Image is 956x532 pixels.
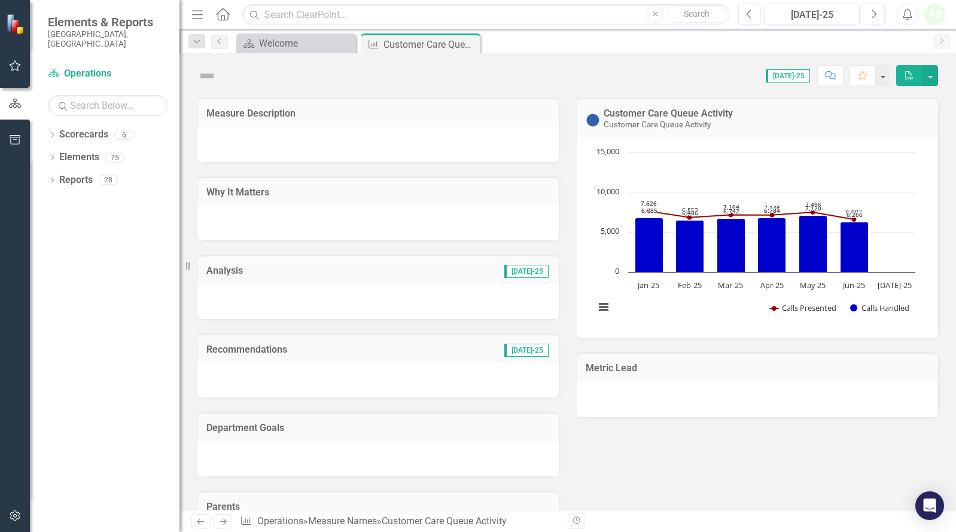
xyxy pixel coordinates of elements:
[48,95,168,116] input: Search Below...
[601,225,619,236] text: 5,000
[770,213,775,218] path: Apr-25, 7,138. Calls Presented.
[805,200,821,209] text: 7,496
[206,108,550,119] h3: Measure Description
[59,173,93,187] a: Reports
[687,215,692,220] path: Feb-25, 6,852. Calls Presented.
[878,280,912,291] text: [DATE]-25
[915,491,944,520] div: Open Intercom Messenger
[257,515,303,527] a: Operations
[760,280,784,291] text: Apr-25
[852,217,857,222] path: Jun-25, 6,603. Calls Presented.
[114,130,133,140] div: 6
[596,146,619,157] text: 15,000
[615,265,619,276] text: 0
[841,222,869,273] path: Jun-25, 6,266. Calls Handled.
[59,128,108,142] a: Scorecards
[676,221,704,273] path: Feb-25, 6,486. Calls Handled.
[723,207,739,215] text: 6,742
[604,120,711,129] small: Customer Care Queue Activity
[308,515,377,527] a: Measure Names
[586,363,929,374] h3: Metric Lead
[589,146,921,326] svg: Interactive chart
[504,344,549,357] span: [DATE]-25
[764,206,780,215] text: 6,784
[666,6,726,23] button: Search
[770,302,837,313] button: Show Calls Presented
[682,206,698,214] text: 6,852
[240,515,559,528] div: » »
[800,280,826,291] text: May-25
[768,8,855,22] div: [DATE]-25
[924,4,946,25] button: AD
[5,13,28,35] img: ClearPoint Strategy
[48,67,168,81] a: Operations
[589,146,926,326] div: Chart. Highcharts interactive chart.
[604,108,733,119] a: Customer Care Queue Activity
[850,302,911,313] button: Show Calls Handled
[206,187,550,198] h3: Why It Matters
[764,4,860,25] button: [DATE]-25
[206,265,360,276] h3: Analysis
[717,219,745,273] path: Mar-25, 6,742. Calls Handled.
[764,203,780,212] text: 7,138
[766,69,810,82] span: [DATE]-25
[48,29,168,49] small: [GEOGRAPHIC_DATA], [GEOGRAPHIC_DATA]
[242,4,729,25] input: Search ClearPoint...
[197,66,217,85] img: Not Defined
[48,15,168,29] span: Elements & Reports
[239,36,353,51] a: Welcome
[805,204,821,212] text: 7,120
[758,218,786,273] path: Apr-25, 6,784. Calls Handled.
[682,209,698,217] text: 6,486
[723,203,739,211] text: 7,164
[635,218,663,273] path: Jan-25, 6,785. Calls Handled.
[799,216,827,273] path: May-25, 7,120. Calls Handled.
[595,299,612,316] button: View chart menu, Chart
[846,207,862,216] text: 6,603
[586,113,600,127] img: No Information
[718,280,743,291] text: Mar-25
[504,265,549,278] span: [DATE]-25
[596,186,619,197] text: 10,000
[842,280,865,291] text: Jun-25
[641,199,657,207] text: 7,626
[382,515,507,527] div: Customer Care Queue Activity
[59,151,99,164] a: Elements
[847,210,863,219] text: 6,266
[206,502,550,512] h3: Parents
[206,344,426,355] h3: Recommendations
[206,423,550,433] h3: Department Goals
[105,152,124,163] div: 75
[678,280,702,291] text: Feb-25
[684,9,710,19] span: Search
[811,210,815,215] path: May-25, 7,496. Calls Presented.
[259,36,353,51] div: Welcome
[99,175,118,185] div: 28
[383,37,477,52] div: Customer Care Queue Activity
[641,206,657,215] text: 6,785
[637,280,659,291] text: Jan-25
